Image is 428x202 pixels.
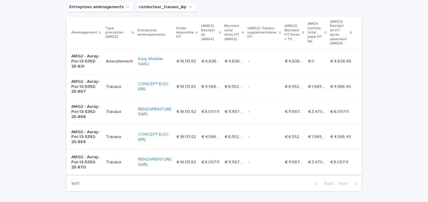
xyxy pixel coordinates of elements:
p: € 4,636.65 [285,58,305,64]
p: € 8,097.11 [202,108,221,114]
p: AMG4 somme total payé HT lkp [308,21,323,45]
p: - [248,133,250,139]
p: € 1,965.60 [308,133,327,139]
p: € 16,113.82 [177,133,197,139]
p: € 6,097.11 [330,108,350,114]
p: € 11,567.30 [285,159,305,165]
p: - [248,159,250,165]
a: RENOVPEINTURE SARL [138,107,172,117]
span: Next [338,181,352,186]
a: CONCEPT'ELEC EIRL [138,132,172,142]
p: € 6,552.00 [285,133,305,139]
p: € 11,567.30 [225,108,244,114]
p: AMG2 - Auray-Poi-13-5392-25-870 [71,155,101,170]
p: (AMG2) Restant dû HT apres paiement (AMG4) [330,18,348,47]
tr: AMG2 - Auray-Poi-13-5392-25-831AmeublementEasy Mobilier SASU € 16,113.82€ 16,113.82 € 4,636.65€ 4... [67,49,361,74]
button: Back [311,181,336,186]
p: € 11,567.30 [225,159,244,165]
p: Travaux [106,160,133,165]
a: RENOVPEINTURE SARL [138,157,172,167]
button: conducteur_travaux_lkp [136,2,196,12]
tr: AMG2 - Auray-Poi-13-5392-25-869TravauxCONCEPT'ELEC EIRL € 16,113.82€ 16,113.82 € 4,586.40€ 4,586.... [67,124,361,149]
p: € 16,113.82 [177,83,197,89]
p: AMG2 - Auray-Poi-13-5392-25-869 [71,130,101,145]
p: AMG2 - Auray-Poi-13-5392-25-831 [71,54,101,69]
tr: AMG2 - Auray-Poi-13-5392-25-867TravauxCONCEPT'ELEC EIRL € 16,113.82€ 16,113.82 € 4,586.40€ 4,586.... [67,74,361,99]
p: € 1,965.60 [308,83,327,89]
button: Next [336,181,361,186]
p: € 4,636.65 [225,58,244,64]
p: AMG2 - Auray-Poi-13-5392-25-868 [71,104,101,119]
p: Travaux [106,84,133,89]
p: Ameublement [106,59,133,64]
p: € 6,552.00 [225,83,244,89]
button: Entreprises aménagements [67,2,134,12]
p: € 4,586.40 [330,83,352,89]
p: (AMG2) Restant dû (AMG4) [201,23,217,43]
p: € 4,636.65 [330,58,352,64]
p: Aménagement [71,29,98,36]
p: Solde disponible HT [176,25,194,40]
p: (AMG2) Montant HT Devis + TS [284,23,301,43]
p: - [248,58,250,64]
p: € 3,470.19 [308,108,327,114]
p: Type prestation (AMG2) [105,25,130,40]
p: € 4,586.40 [202,83,221,89]
p: AMG2 - Auray-Poi-13-5392-25-867 [71,79,101,94]
p: € 6,552.00 [285,83,305,89]
p: € 8,097.11 [202,159,221,165]
p: € 4,586.40 [330,133,352,139]
p: € 4,636.65 [202,58,221,64]
p: - [248,108,250,114]
p: € 3,470.19 [308,159,327,165]
p: Travaux [106,109,133,114]
p: - [248,83,250,89]
p: € 16,113.82 [177,58,197,64]
tr: AMG2 - Auray-Poi-13-5392-25-870TravauxRENOVPEINTURE SARL € 16,113.82€ 16,113.82 € 8,097.11€ 8,097... [67,149,361,175]
a: CONCEPT'ELEC EIRL [138,82,172,92]
tr: AMG2 - Auray-Poi-13-5392-25-868TravauxRENOVPEINTURE SARL € 16,113.82€ 16,113.82 € 8,097.11€ 8,097... [67,99,361,124]
p: € 11,567.30 [285,108,305,114]
p: € 16,113.82 [177,159,197,165]
p: Montant total devis HT (AMG2) [224,23,240,43]
p: (AMG2) Travaux supplémentaires HT [247,25,278,40]
p: 1 of 1 [67,176,84,191]
p: € 16,113.82 [177,108,197,114]
p: € 6,552.00 [225,133,244,139]
a: Easy Mobilier SASU [138,56,172,67]
p: Travaux [106,134,133,139]
p: € 4,586.40 [202,133,221,139]
p: Entreprises aménagements [138,27,172,38]
p: € 0 [308,58,315,64]
p: € 8,097.11 [330,159,349,165]
span: Back [321,181,333,186]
